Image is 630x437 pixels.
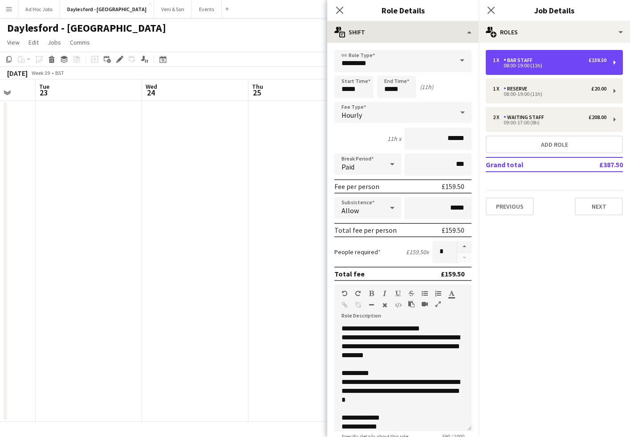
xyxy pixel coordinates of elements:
span: Comms [70,38,90,46]
button: Daylesford - [GEOGRAPHIC_DATA] [60,0,154,18]
button: HTML Code [395,301,401,309]
span: Week 39 [29,70,52,76]
div: Fee per person [334,182,379,191]
div: 2 x [493,114,504,120]
div: Reserve [504,86,531,92]
button: Redo [355,290,361,297]
span: Paid [341,162,354,171]
div: Total fee per person [334,226,397,235]
span: 25 [251,87,263,98]
div: (11h) [420,83,433,91]
div: 08:00-19:00 (11h) [493,63,606,68]
span: View [7,38,20,46]
div: £208.00 [589,114,606,120]
button: Increase [457,241,471,252]
button: Insert video [422,301,428,308]
div: Roles [479,21,630,43]
button: Paste as plain text [408,301,415,308]
span: Hourly [341,111,362,120]
div: £20.00 [591,86,606,92]
span: Jobs [48,38,61,46]
button: Next [575,198,623,215]
span: Thu [252,82,263,91]
button: Bold [368,290,374,297]
div: 08:00-19:00 (11h) [493,92,606,96]
a: Comms [66,37,93,48]
span: Wed [146,82,157,91]
td: Grand total [486,157,570,172]
div: £159.50 [442,182,464,191]
div: Total fee [334,269,365,278]
div: £159.50 [442,226,464,235]
span: Edit [28,38,39,46]
button: Unordered List [422,290,428,297]
div: 1 x [493,57,504,63]
div: Shift [327,21,479,43]
button: Italic [382,290,388,297]
button: Horizontal Line [368,301,374,309]
button: Ordered List [435,290,441,297]
a: View [4,37,23,48]
button: Undo [341,290,348,297]
div: [DATE] [7,69,28,78]
div: BST [55,70,64,76]
a: Jobs [44,37,65,48]
span: Tue [39,82,49,91]
button: Ad Hoc Jobs [18,0,60,18]
button: Add role [486,136,623,153]
button: Previous [486,198,534,215]
button: Fullscreen [435,301,441,308]
label: People required [334,248,381,256]
h3: Role Details [327,4,479,16]
h3: Job Details [479,4,630,16]
div: Bar Staff [504,57,536,63]
td: £387.50 [570,157,623,172]
h1: Daylesford - [GEOGRAPHIC_DATA] [7,21,166,35]
span: Allow [341,206,359,215]
div: 1 x [493,86,504,92]
button: Underline [395,290,401,297]
div: £159.50 x [406,248,429,256]
a: Edit [25,37,42,48]
div: £159.50 [589,57,606,63]
button: Events [192,0,222,18]
button: Veni & Son [154,0,192,18]
button: Text Color [448,290,455,297]
span: 24 [144,87,157,98]
button: Clear Formatting [382,301,388,309]
button: Strikethrough [408,290,415,297]
div: 11h x [387,135,401,143]
div: Waiting Staff [504,114,548,120]
div: £159.50 [441,269,464,278]
div: 09:00-17:00 (8h) [493,120,606,125]
span: 23 [38,87,49,98]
